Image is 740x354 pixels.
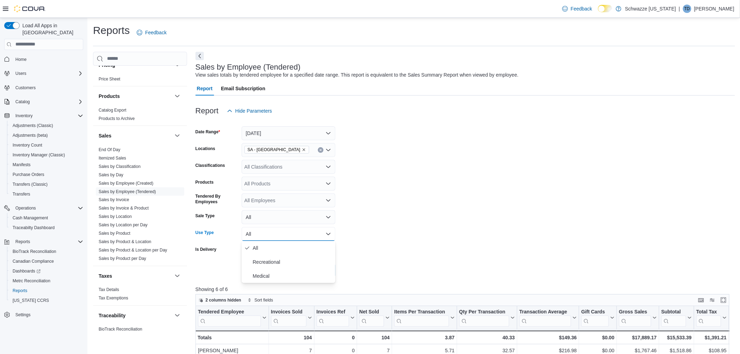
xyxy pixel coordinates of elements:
[10,141,83,149] span: Inventory Count
[696,309,721,326] div: Total Tax
[173,272,182,280] button: Taxes
[10,214,83,222] span: Cash Management
[316,333,355,342] div: 0
[93,286,187,305] div: Taxes
[271,309,306,326] div: Invoices Sold
[302,148,306,152] button: Remove SA - Denver from selection in this group
[326,164,331,170] button: Open list of options
[99,214,132,220] span: Sales by Location
[10,141,45,149] a: Inventory Count
[10,180,50,189] a: Transfers (Classic)
[99,327,142,332] span: BioTrack Reconciliation
[13,268,41,274] span: Dashboards
[195,247,216,252] label: Is Delivery
[206,297,241,303] span: 2 columns hidden
[195,63,301,71] h3: Sales by Employee (Tendered)
[7,286,86,296] button: Reports
[696,333,727,342] div: $1,391.21
[235,107,272,114] span: Hide Parameters
[519,309,577,326] button: Transaction Average
[99,164,141,169] span: Sales by Classification
[10,214,51,222] a: Cash Management
[10,151,68,159] a: Inventory Manager (Classic)
[10,267,43,275] a: Dashboards
[198,309,261,315] div: Tendered Employee
[245,296,276,304] button: Sort fields
[99,296,128,301] span: Tax Exemptions
[13,112,83,120] span: Inventory
[359,333,390,342] div: 104
[195,230,214,235] label: Use Type
[10,121,56,130] a: Adjustments (Classic)
[93,325,187,337] div: Traceability
[696,309,727,326] button: Total Tax
[625,5,676,13] p: Schwazze [US_STATE]
[394,309,455,326] button: Items Per Transaction
[13,55,29,64] a: Home
[99,189,156,194] a: Sales by Employee (Tendered)
[99,107,126,113] span: Catalog Export
[99,287,119,293] span: Tax Details
[99,108,126,113] a: Catalog Export
[696,309,721,315] div: Total Tax
[13,133,48,138] span: Adjustments (beta)
[195,129,220,135] label: Date Range
[1,310,86,320] button: Settings
[99,223,148,228] a: Sales by Location per Day
[99,93,172,100] button: Products
[99,180,154,186] span: Sales by Employee (Created)
[14,5,45,12] img: Cova
[10,170,47,179] a: Purchase Orders
[13,191,30,197] span: Transfers
[1,69,86,78] button: Users
[10,286,83,295] span: Reports
[10,286,30,295] a: Reports
[196,296,244,304] button: 2 columns hidden
[519,309,571,326] div: Transaction Average
[99,272,172,279] button: Taxes
[1,203,86,213] button: Operations
[195,179,214,185] label: Products
[619,333,657,342] div: $17,889.17
[697,296,705,304] button: Keyboard shortcuts
[684,5,690,13] span: TD
[708,296,717,304] button: Display options
[10,190,33,198] a: Transfers
[13,55,83,64] span: Home
[10,190,83,198] span: Transfers
[694,5,734,13] p: [PERSON_NAME]
[271,309,312,326] button: Invoices Sold
[93,23,130,37] h1: Reports
[195,286,735,293] p: Showing 6 of 6
[7,130,86,140] button: Adjustments (beta)
[619,309,651,315] div: Gross Sales
[13,215,48,221] span: Cash Management
[13,249,56,254] span: BioTrack Reconciliation
[173,92,182,100] button: Products
[198,309,266,326] button: Tendered Employee
[173,132,182,140] button: Sales
[20,22,83,36] span: Load All Apps in [GEOGRAPHIC_DATA]
[99,312,126,319] h3: Traceability
[242,126,335,140] button: [DATE]
[318,147,323,153] button: Clear input
[10,267,83,275] span: Dashboards
[7,150,86,160] button: Inventory Manager (Classic)
[13,112,35,120] button: Inventory
[13,225,55,231] span: Traceabilty Dashboard
[99,198,129,203] a: Sales by Invoice
[10,170,83,179] span: Purchase Orders
[99,248,167,253] span: Sales by Product & Location per Day
[195,163,225,168] label: Classifications
[13,98,83,106] span: Catalog
[173,61,182,69] button: Pricing
[13,204,39,212] button: Operations
[10,224,57,232] a: Traceabilty Dashboard
[7,121,86,130] button: Adjustments (Classic)
[15,312,30,318] span: Settings
[10,296,83,305] span: Washington CCRS
[326,198,331,203] button: Open list of options
[581,333,614,342] div: $0.00
[242,210,335,224] button: All
[683,5,691,13] div: Tim Defabbo-Winter JR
